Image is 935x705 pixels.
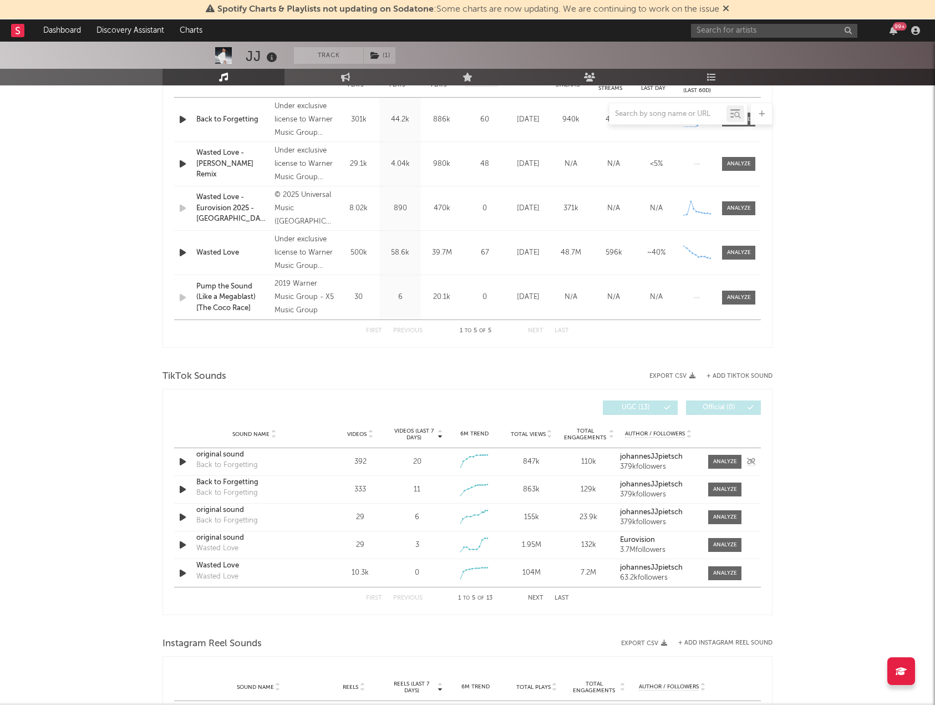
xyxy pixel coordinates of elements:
div: Wasted Love - [PERSON_NAME] Remix [196,148,269,180]
div: 39.7M [424,247,460,258]
span: Videos [347,431,367,438]
span: Author / Followers [639,683,699,691]
span: Total Engagements [570,681,619,694]
a: johannesJJpietsch [620,481,697,489]
div: Under exclusive license to Warner Music Group Germany Holding GmbH, © 2025 Manifester Music GmbH [275,100,335,140]
div: 980k [424,159,460,170]
div: 1 5 13 [445,592,506,605]
a: Wasted Love [196,560,312,571]
div: N/A [638,292,675,303]
div: 379k followers [620,491,697,499]
span: Author / Followers [625,430,685,438]
div: N/A [552,159,590,170]
div: 48.7M [552,247,590,258]
a: original sound [196,449,312,460]
button: 99+ [890,26,897,35]
a: johannesJJpietsch [620,509,697,516]
span: Instagram Reel Sounds [162,637,262,651]
div: <5% [638,159,675,170]
div: N/A [638,203,675,214]
a: Pump the Sound (Like a Megablast) [The Coco Race] [196,281,269,314]
a: Charts [172,19,210,42]
span: Reels [343,684,358,691]
button: First [366,595,382,601]
a: Wasted Love [196,247,269,258]
div: 6 [382,292,418,303]
span: Sound Name [232,431,270,438]
input: Search by song name or URL [609,110,726,119]
button: Track [294,47,363,64]
span: Dismiss [723,5,729,14]
div: + Add Instagram Reel Sound [667,640,773,646]
div: 0 [465,203,504,214]
span: ( 1 ) [363,47,396,64]
button: Official(0) [686,400,761,415]
div: N/A [595,203,632,214]
div: 155k [506,512,557,523]
span: Sound Name [237,684,274,691]
button: Last [555,328,569,334]
div: 110k [563,457,614,468]
div: 29 [334,512,386,523]
div: 7.2M [563,567,614,579]
div: 1 5 5 [445,324,506,338]
div: 392 [334,457,386,468]
div: N/A [595,159,632,170]
input: Search for artists [691,24,857,38]
div: [DATE] [510,247,547,258]
div: ~ 40 % [638,247,675,258]
div: 890 [382,203,418,214]
span: to [463,596,470,601]
div: 104M [506,567,557,579]
span: Total Engagements [563,428,608,441]
div: Back to Forgetting [196,460,258,471]
div: © 2025 Universal Music ([GEOGRAPHIC_DATA]) A/S [275,189,335,229]
span: of [479,328,486,333]
div: [DATE] [510,203,547,214]
div: 20 [413,457,421,468]
span: to [465,328,471,333]
div: 6 [415,512,419,523]
span: Total Views [511,431,546,438]
div: 20.1k [424,292,460,303]
button: Previous [393,328,423,334]
div: N/A [552,292,590,303]
div: 58.6k [382,247,418,258]
div: 379k followers [620,519,697,526]
button: Export CSV [649,373,695,379]
a: original sound [196,532,312,544]
div: 0 [415,567,419,579]
button: + Add TikTok Sound [695,373,773,379]
strong: johannesJJpietsch [620,509,683,516]
div: 4.04k [382,159,418,170]
div: Back to Forgetting [196,477,312,488]
div: 500k [341,247,377,258]
a: Dashboard [35,19,89,42]
a: johannesJJpietsch [620,453,697,461]
div: [DATE] [510,159,547,170]
div: 6M Trend [449,430,500,438]
div: Wasted Love [196,543,238,554]
div: 63.2k followers [620,574,697,582]
div: Under exclusive license to Warner Music Group Germany Holding GmbH, © 2025 Manifester Music [275,144,335,184]
div: 129k [563,484,614,495]
a: johannesJJpietsch [620,564,697,572]
span: Spotify Charts & Playlists not updating on Sodatone [217,5,434,14]
div: 29 [334,540,386,551]
button: Next [528,328,543,334]
div: 10.3k [334,567,386,579]
div: 132k [563,540,614,551]
div: 371k [552,203,590,214]
button: Last [555,595,569,601]
div: 23.9k [563,512,614,523]
a: Wasted Love - Eurovision 2025 - [GEOGRAPHIC_DATA] / [GEOGRAPHIC_DATA] [196,192,269,225]
span: Total Plays [516,684,551,691]
div: 3 [415,540,419,551]
div: Under exclusive license to Warner Music Group Germany Holding GmbH, © 2025 Manifester Music [275,233,335,273]
div: Back to Forgetting [196,488,258,499]
div: 470k [424,203,460,214]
